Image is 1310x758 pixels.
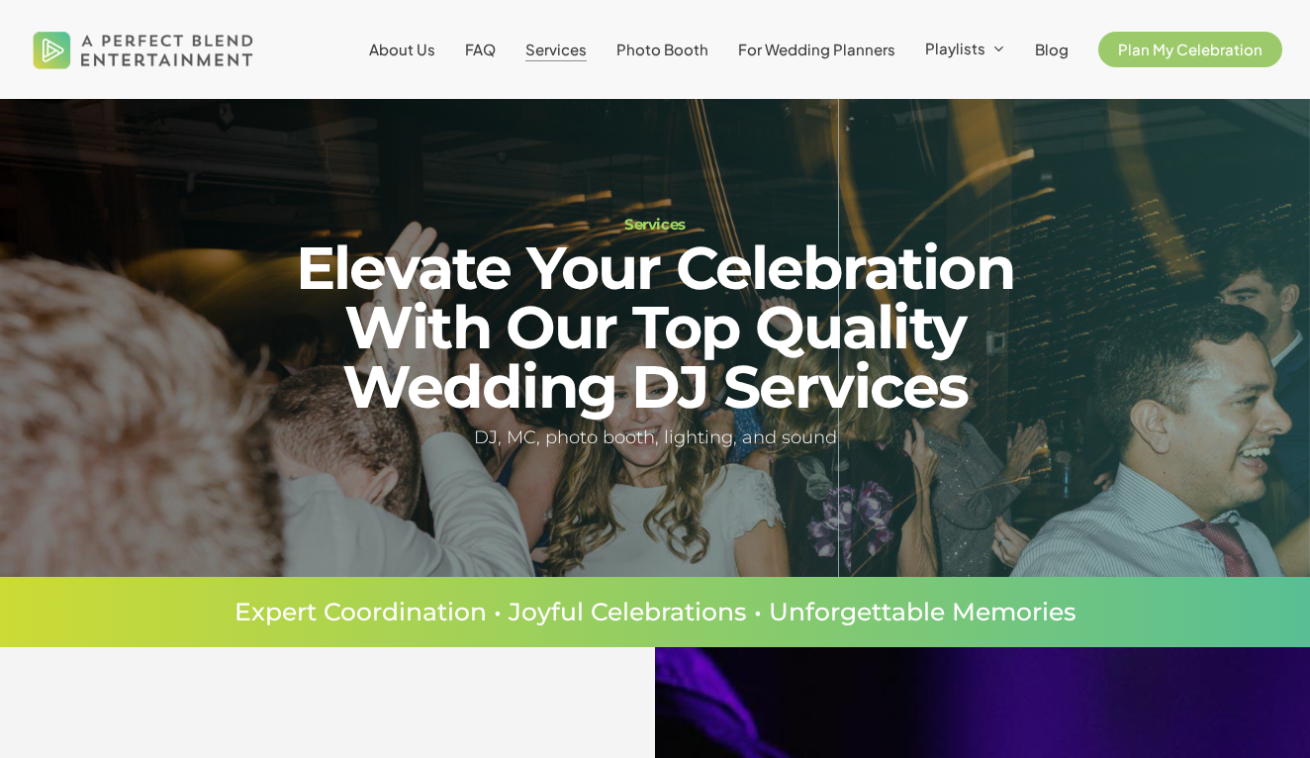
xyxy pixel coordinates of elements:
[925,41,1005,58] a: Playlists
[465,40,496,58] span: FAQ
[28,14,259,85] img: A Perfect Blend Entertainment
[59,600,1251,624] p: Expert Coordination • Joyful Celebrations • Unforgettable Memories
[266,424,1044,452] h5: DJ, MC, photo booth, lighting, and sound
[525,42,587,57] a: Services
[616,40,708,58] span: Photo Booth
[925,39,985,57] span: Playlists
[525,40,587,58] span: Services
[616,42,708,57] a: Photo Booth
[369,42,435,57] a: About Us
[738,40,895,58] span: For Wedding Planners
[266,238,1044,417] h2: Elevate Your Celebration With Our Top Quality Wedding DJ Services
[369,40,435,58] span: About Us
[266,217,1044,232] h1: Services
[465,42,496,57] a: FAQ
[1035,42,1069,57] a: Blog
[1035,40,1069,58] span: Blog
[1118,40,1263,58] span: Plan My Celebration
[1098,42,1282,57] a: Plan My Celebration
[738,42,895,57] a: For Wedding Planners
